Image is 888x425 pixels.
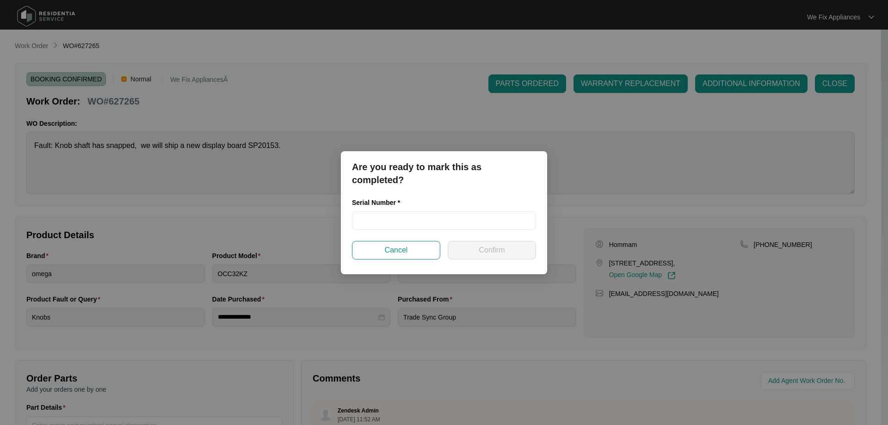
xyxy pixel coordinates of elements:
span: Cancel [385,245,408,256]
label: Serial Number * [352,198,407,207]
p: completed? [352,173,536,186]
button: Cancel [352,241,440,259]
p: Are you ready to mark this as [352,160,536,173]
button: Confirm [448,241,536,259]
